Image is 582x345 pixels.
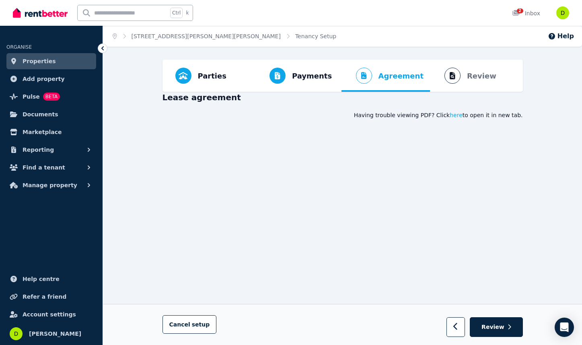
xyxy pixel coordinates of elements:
a: [STREET_ADDRESS][PERSON_NAME][PERSON_NAME] [132,33,281,39]
button: Help [548,31,574,41]
span: Account settings [23,310,76,319]
span: Help centre [23,274,60,284]
span: Review [481,323,504,331]
a: Documents [6,106,96,122]
button: Reporting [6,142,96,158]
span: setup [192,321,210,329]
span: Pulse [23,92,40,101]
a: Marketplace [6,124,96,140]
h3: Lease agreement [162,92,523,103]
span: 2 [517,8,523,13]
div: Open Intercom Messenger [555,318,574,337]
button: Review [470,318,522,337]
span: ORGANISE [6,44,32,50]
a: Properties [6,53,96,69]
button: Cancelsetup [162,316,217,334]
span: Payments [292,70,332,82]
button: Find a tenant [6,159,96,176]
span: Find a tenant [23,163,65,172]
a: Add property [6,71,96,87]
span: Review [467,70,496,82]
a: Account settings [6,306,96,322]
span: Add property [23,74,65,84]
button: Payments [255,60,338,92]
span: Parties [198,70,226,82]
span: Refer a friend [23,292,66,302]
nav: Breadcrumb [103,26,346,47]
a: Help centre [6,271,96,287]
div: Having trouble viewing PDF? Click to open it in new tab. [162,111,523,119]
img: Dhillon [556,6,569,19]
span: Cancel [169,322,210,328]
nav: Progress [162,60,523,92]
div: Inbox [512,9,540,17]
button: Manage property [6,177,96,193]
span: here [450,111,463,119]
span: k [186,10,189,16]
span: Properties [23,56,56,66]
button: Review [430,60,503,92]
span: Tenancy Setup [295,32,336,40]
span: Reporting [23,145,54,155]
span: [PERSON_NAME] [29,329,81,339]
a: PulseBETA [6,89,96,105]
span: BETA [43,93,60,101]
button: Parties [169,60,233,92]
span: Documents [23,109,58,119]
img: RentBetter [13,7,68,19]
span: Manage property [23,180,77,190]
a: Refer a friend [6,289,96,305]
img: Dhillon [10,327,23,340]
span: Ctrl [170,8,183,18]
span: Marketplace [23,127,62,137]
